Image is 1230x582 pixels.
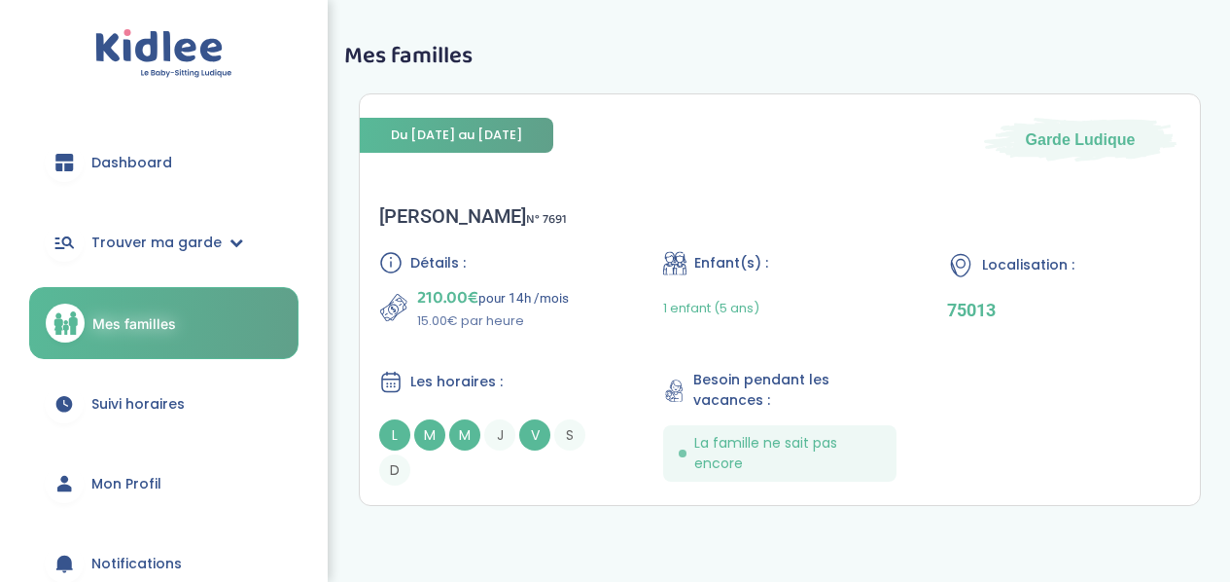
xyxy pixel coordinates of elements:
a: Trouver ma garde [29,207,299,277]
span: Dashboard [91,153,172,173]
span: M [449,419,480,451]
p: 15.00€ par heure [417,311,569,331]
span: Mon Profil [91,474,161,494]
p: 75013 [947,300,1180,320]
span: Les horaires : [410,372,503,392]
h3: Mes familles [344,44,1215,69]
span: Trouver ma garde [91,233,222,253]
p: pour 14h /mois [417,284,569,311]
span: La famille ne sait pas encore [694,433,881,474]
span: 1 enfant (5 ans) [663,299,759,317]
span: Du [DATE] au [DATE] [360,118,553,152]
img: logo.svg [95,29,232,79]
div: [PERSON_NAME] [379,204,567,228]
span: J [484,419,515,451]
span: V [519,419,550,451]
span: N° 7691 [526,209,567,230]
span: 210.00€ [417,284,478,311]
span: M [414,419,445,451]
span: Notifications [91,554,182,574]
span: Besoin pendant les vacances : [693,370,896,411]
span: Garde Ludique [1026,129,1136,151]
span: Suivi horaires [91,394,185,415]
span: S [554,419,585,451]
span: Enfant(s) : [694,253,768,273]
a: Suivi horaires [29,369,299,439]
a: Mon Profil [29,449,299,519]
a: Dashboard [29,127,299,198]
span: L [379,419,410,451]
a: Mes familles [29,287,299,359]
span: D [379,455,410,486]
span: Mes familles [92,313,176,334]
span: Localisation : [982,255,1074,275]
span: Détails : [410,253,466,273]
